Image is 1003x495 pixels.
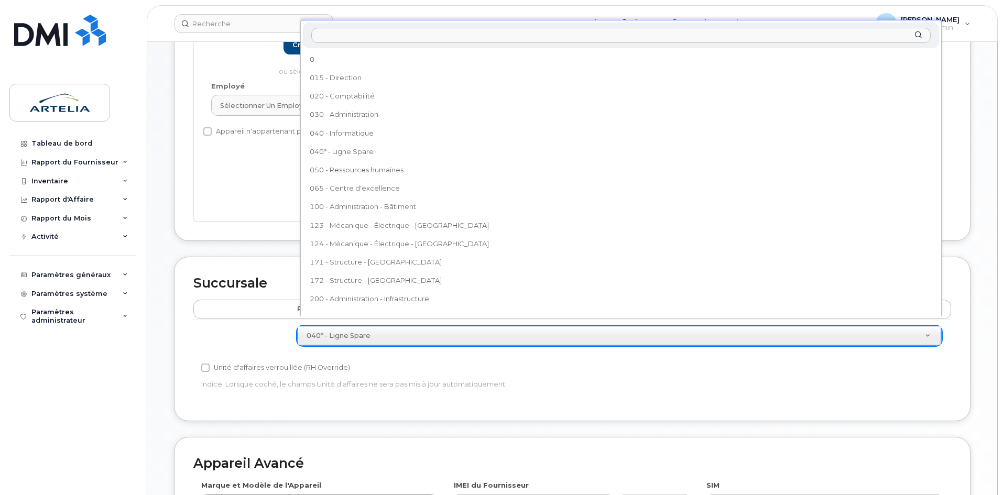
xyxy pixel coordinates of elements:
[306,70,936,86] div: 015 - Direction
[306,162,936,178] div: 050 - Ressources humaines
[306,144,936,160] div: 040* - Ligne Spare
[306,199,936,215] div: 100 - Administration - Bâtiment
[306,88,936,104] div: 020 - Comptabilité
[306,217,936,234] div: 123 - Mécanique - Électrique - [GEOGRAPHIC_DATA]
[306,254,936,270] div: 171 - Structure - [GEOGRAPHIC_DATA]
[306,272,936,289] div: 172 - Structure - [GEOGRAPHIC_DATA]
[306,180,936,196] div: 065 - Centre d'excellence
[306,51,936,68] div: 0
[306,107,936,123] div: 030 - Administration
[306,125,936,141] div: 040 - Informatique
[306,310,936,326] div: 215 - Arpentage – Acquisition de données
[306,291,936,307] div: 200 - Administration - Infrastructure
[306,236,936,252] div: 124 - Mécanique - Électrique - [GEOGRAPHIC_DATA]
